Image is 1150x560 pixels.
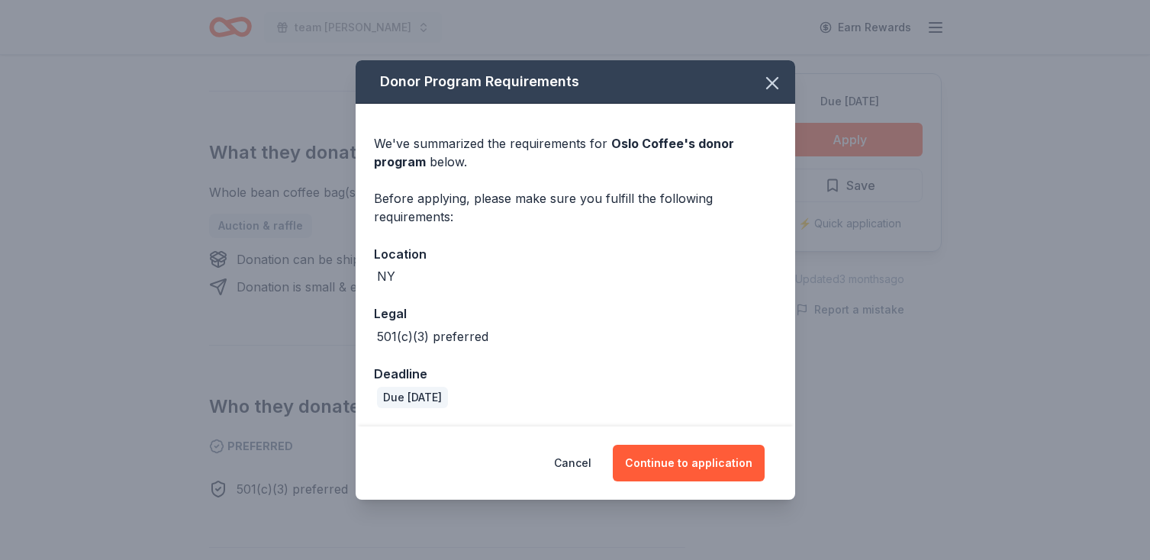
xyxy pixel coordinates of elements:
[374,304,777,323] div: Legal
[377,267,395,285] div: NY
[374,134,777,171] div: We've summarized the requirements for below.
[554,445,591,481] button: Cancel
[356,60,795,104] div: Donor Program Requirements
[374,364,777,384] div: Deadline
[374,244,777,264] div: Location
[374,189,777,226] div: Before applying, please make sure you fulfill the following requirements:
[377,327,488,346] div: 501(c)(3) preferred
[377,387,448,408] div: Due [DATE]
[613,445,765,481] button: Continue to application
